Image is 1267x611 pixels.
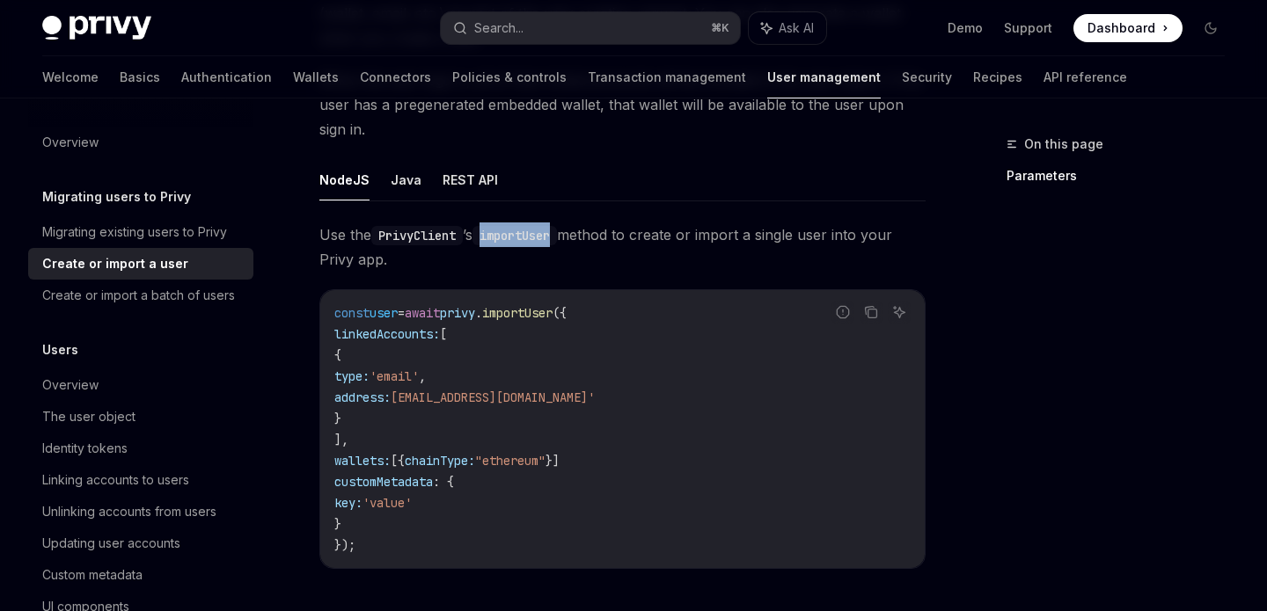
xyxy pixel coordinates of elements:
[334,453,391,469] span: wallets:
[475,453,546,469] span: "ethereum"
[334,326,440,342] span: linkedAccounts:
[1073,14,1183,42] a: Dashboard
[28,280,253,311] a: Create or import a batch of users
[42,533,180,554] div: Updating user accounts
[360,56,431,98] a: Connectors
[28,527,253,559] a: Updating user accounts
[553,305,567,321] span: ({
[334,389,391,405] span: address:
[391,159,421,200] button: Java
[474,18,524,39] div: Search...
[779,19,814,37] span: Ask AI
[546,453,560,469] span: }]
[475,305,482,321] span: .
[334,516,341,532] span: }
[749,12,826,44] button: Ask AI
[452,56,567,98] a: Policies & controls
[1004,19,1052,37] a: Support
[948,19,983,37] a: Demo
[334,495,363,511] span: key:
[334,411,341,426] span: }
[334,368,370,384] span: type:
[28,559,253,591] a: Custom metadata
[405,453,475,469] span: chainType:
[371,226,463,245] code: PrivyClient
[860,301,883,324] button: Copy the contents from the code block
[319,68,926,142] span: When the user logs in, all of their linked accounts will be included in the user object. If the u...
[767,56,881,98] a: User management
[42,406,135,427] div: The user object
[42,501,216,522] div: Unlinking accounts from users
[28,216,253,248] a: Migrating existing users to Privy
[440,326,447,342] span: [
[391,389,595,405] span: [EMAIL_ADDRESS][DOMAIN_NAME]'
[181,56,272,98] a: Authentication
[334,305,370,321] span: const
[405,305,440,321] span: await
[370,305,398,321] span: user
[42,469,189,491] div: Linking accounts to users
[319,222,926,272] span: Use the ’s method to create or import a single user into your Privy app.
[42,132,99,153] div: Overview
[42,186,191,207] h5: Migrating users to Privy
[28,433,253,464] a: Identity tokens
[28,127,253,158] a: Overview
[433,474,454,490] span: : {
[28,401,253,433] a: The user object
[319,159,370,200] button: NodeJS
[28,496,253,527] a: Unlinking accounts from users
[334,537,355,553] span: });
[293,56,339,98] a: Wallets
[1024,134,1103,155] span: On this page
[482,305,553,321] span: importUser
[42,564,143,586] div: Custom metadata
[1197,14,1225,42] button: Toggle dark mode
[441,12,739,44] button: Search...⌘K
[370,368,419,384] span: 'email'
[42,438,128,459] div: Identity tokens
[588,56,746,98] a: Transaction management
[443,159,498,200] button: REST API
[120,56,160,98] a: Basics
[334,347,341,363] span: {
[42,339,78,360] h5: Users
[398,305,405,321] span: =
[42,16,151,40] img: dark logo
[28,369,253,401] a: Overview
[42,56,99,98] a: Welcome
[1044,56,1127,98] a: API reference
[973,56,1022,98] a: Recipes
[42,222,227,243] div: Migrating existing users to Privy
[28,248,253,280] a: Create or import a user
[334,474,433,490] span: customMetadata
[472,226,557,245] code: importUser
[42,285,235,306] div: Create or import a batch of users
[334,432,348,447] span: ],
[831,301,854,324] button: Report incorrect code
[888,301,911,324] button: Ask AI
[419,368,426,384] span: ,
[711,21,729,35] span: ⌘ K
[391,453,405,469] span: [{
[363,495,412,511] span: 'value'
[42,253,188,274] div: Create or import a user
[1088,19,1155,37] span: Dashboard
[42,375,99,396] div: Overview
[1007,162,1239,190] a: Parameters
[28,464,253,496] a: Linking accounts to users
[440,305,475,321] span: privy
[902,56,952,98] a: Security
